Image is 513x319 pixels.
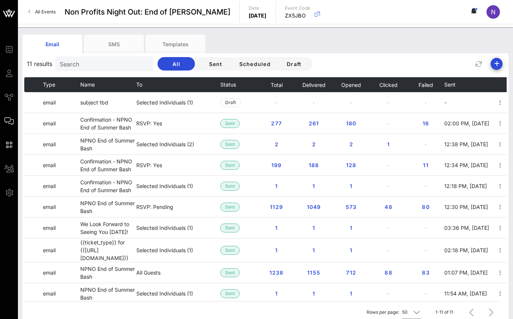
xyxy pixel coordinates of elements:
[444,183,487,189] span: 12:18 PM, [DATE]
[24,6,60,18] a: All Events
[339,138,363,151] button: 2
[84,35,144,53] div: SMS
[264,159,288,172] button: 199
[345,290,357,297] span: 1
[158,57,195,71] button: All
[382,269,394,276] span: 88
[339,159,363,172] button: 128
[43,81,55,88] span: Type
[444,77,491,92] th: Sent
[225,290,235,298] span: Sent
[341,77,361,92] button: Opened
[270,290,282,297] span: 1
[220,81,236,88] span: Status
[444,225,489,231] span: 03:36 PM, [DATE]
[302,117,326,130] button: 261
[491,8,495,16] span: N
[80,283,136,304] td: NPNO End of Summer Bash
[43,155,80,176] td: email
[308,162,320,168] span: 188
[281,61,307,67] span: Draft
[225,203,235,211] span: Sent
[307,269,320,276] span: 1155
[379,77,398,92] button: Clicked
[339,179,363,193] button: 1
[164,61,189,67] span: All
[339,221,363,235] button: 1
[420,269,432,276] span: 83
[146,35,205,53] div: Templates
[376,200,400,214] button: 48
[236,57,273,71] button: Scheduled
[444,120,489,126] span: 02:00 PM, [DATE]
[136,218,220,238] td: Selected Individuals (1)
[264,244,288,257] button: 1
[269,269,283,276] span: 1238
[264,138,288,151] button: 2
[444,269,488,276] span: 01:07 PM, [DATE]
[43,134,80,155] td: email
[444,99,447,106] span: -
[345,120,357,126] span: 180
[444,141,488,147] span: 12:38 PM, [DATE]
[345,162,357,168] span: 128
[270,141,282,147] span: 2
[345,204,357,210] span: 573
[22,35,82,53] div: Email
[376,266,400,279] button: 88
[43,176,80,197] td: email
[43,77,80,92] th: Type
[225,119,235,128] span: Sent
[308,290,320,297] span: 1
[345,269,357,276] span: 712
[80,77,136,92] th: Name
[225,224,235,232] span: Sent
[270,162,282,168] span: 199
[80,134,136,155] td: NPNO End of Summer Bash
[225,182,235,190] span: Sent
[136,81,142,88] span: To
[220,77,258,92] th: Status
[414,200,438,214] button: 80
[302,287,326,300] button: 1
[444,247,488,253] span: 02:18 PM, [DATE]
[225,161,235,169] span: Sent
[197,57,234,71] button: Sent
[302,179,326,193] button: 1
[302,138,326,151] button: 2
[486,5,500,19] div: N
[379,82,398,88] span: Clicked
[308,141,320,147] span: 2
[80,197,136,218] td: NPNO End of Summer Bash
[420,120,432,126] span: 16
[435,309,453,316] div: 1-11 of 11
[414,266,438,279] button: 83
[302,221,326,235] button: 1
[43,197,80,218] td: email
[407,77,444,92] th: Failed
[302,82,325,88] span: Delivered
[306,204,321,210] span: 1049
[225,269,235,277] span: Sent
[295,77,332,92] th: Delivered
[418,82,433,88] span: Failed
[308,183,320,189] span: 1
[402,306,421,318] div: 50Rows per page:
[275,57,313,71] button: Draft
[80,155,136,176] td: Confirmation - NPNO End of Summer Bash
[263,266,289,279] button: 1238
[270,204,283,210] span: 1129
[80,262,136,283] td: NPNO End of Summer Bash
[136,262,220,283] td: All Guests
[270,120,282,126] span: 277
[444,81,456,88] span: Sent
[80,238,136,262] td: {{ticket_type}} for {{[URL][DOMAIN_NAME]}}
[300,200,327,214] button: 1049
[444,204,488,210] span: 12:30 PM, [DATE]
[301,266,326,279] button: 1155
[80,113,136,134] td: Confirmation - NPNO End of Summer Bash
[418,77,433,92] button: Failed
[136,77,220,92] th: To
[302,159,326,172] button: 188
[43,218,80,238] td: email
